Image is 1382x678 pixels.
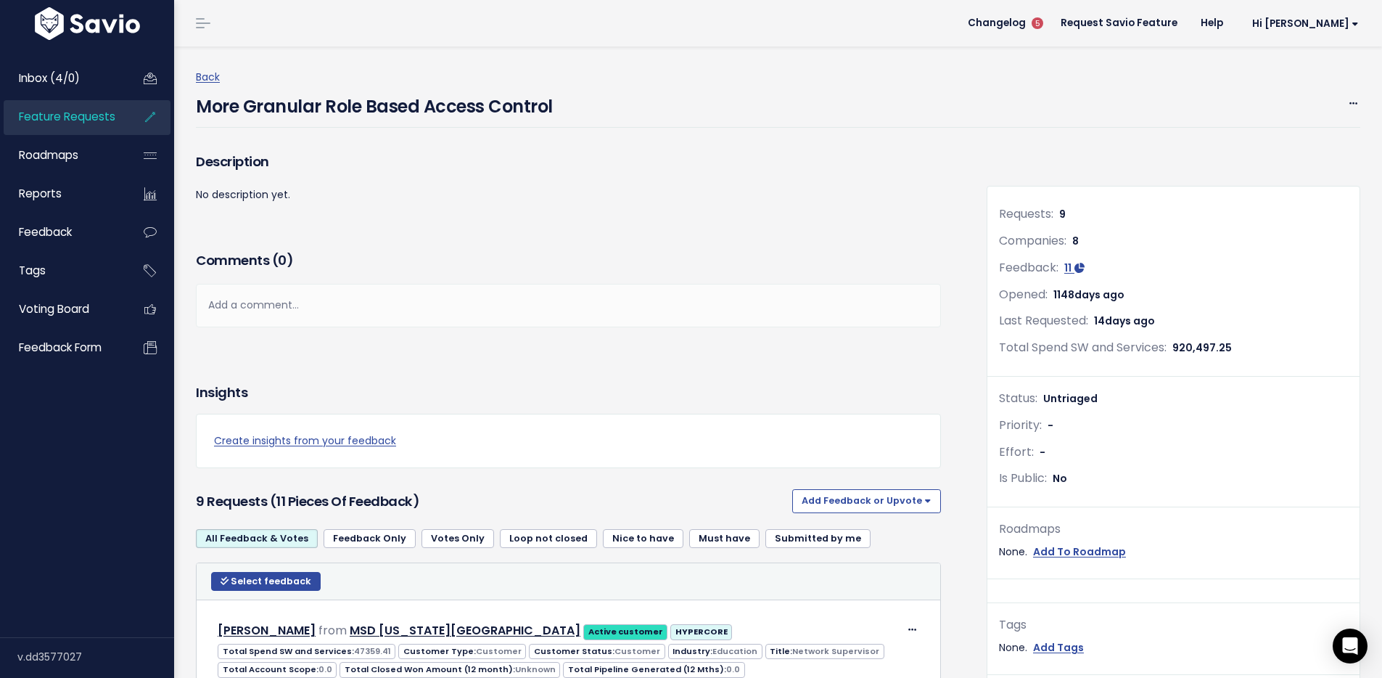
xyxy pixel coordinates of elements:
span: Last Requested: [999,312,1088,329]
h4: More Granular Role Based Access Control [196,86,553,120]
a: Reports [4,177,120,211]
span: 0 [278,251,287,269]
div: Tags [999,615,1348,636]
a: Inbox (4/0) [4,62,120,95]
a: Votes Only [421,529,494,548]
span: days ago [1105,314,1155,328]
a: All Feedback & Votes [196,529,318,548]
strong: HYPERCORE [675,626,728,637]
span: Feature Requests [19,109,115,124]
a: Tags [4,254,120,287]
a: Voting Board [4,293,120,326]
span: Is Public: [999,470,1047,486]
span: Inbox (4/0) [19,70,80,86]
div: Add a comment... [196,284,941,327]
span: Untriaged [1043,391,1098,406]
div: None. [999,543,1348,561]
span: days ago [1074,287,1124,302]
span: from [318,622,347,639]
a: [PERSON_NAME] [218,622,316,639]
button: Add Feedback or Upvote [792,489,941,512]
span: 1148 [1053,287,1124,302]
a: Hi [PERSON_NAME] [1235,12,1370,35]
span: Voting Board [19,301,89,316]
a: Add Tags [1033,639,1084,657]
div: v.dd3577027 [17,638,174,676]
span: Feedback: [999,259,1058,276]
span: Priority: [999,417,1042,433]
span: Roadmaps [19,147,78,163]
span: Customer [476,645,522,657]
a: Help [1189,12,1235,34]
span: Customer [614,645,660,657]
span: - [1048,418,1053,433]
a: Request Savio Feature [1049,12,1189,34]
h3: Comments ( ) [196,250,941,271]
span: Title: [765,644,884,659]
div: Open Intercom Messenger [1333,629,1367,663]
button: Select feedback [211,572,321,591]
span: 0.0 [726,663,740,675]
span: Total Spend SW and Services: [999,339,1167,356]
a: Add To Roadmap [1033,543,1126,561]
a: Back [196,70,220,84]
a: Nice to have [603,529,683,548]
span: 8 [1072,234,1079,248]
a: Loop not closed [500,529,597,548]
span: Feedback form [19,340,102,355]
span: Total Spend SW and Services: [218,644,395,659]
span: Effort: [999,444,1034,460]
span: Status: [999,390,1037,407]
h3: Description [196,152,941,172]
span: Opened: [999,286,1048,303]
span: Hi [PERSON_NAME] [1252,18,1359,29]
span: Customer Status: [529,644,665,659]
h3: Insights [196,383,247,403]
a: Roadmaps [4,139,120,172]
a: 11 [1064,261,1085,275]
span: Feedback [19,224,72,240]
span: Total Closed Won Amount (12 month): [340,662,560,677]
a: Must have [689,529,760,548]
span: 47359.41 [354,645,391,657]
span: Companies: [999,232,1066,249]
span: Unknown [515,663,556,675]
span: - [1040,445,1045,460]
span: 5 [1032,17,1043,29]
a: Feedback Only [324,529,416,548]
span: 0.0 [318,663,332,675]
span: 14 [1094,314,1155,328]
span: Customer Type: [398,644,526,659]
a: Submitted by me [765,529,871,548]
span: 11 [1064,261,1072,275]
a: Create insights from your feedback [214,432,923,450]
span: Network Supervisor [792,645,879,657]
span: Requests: [999,205,1053,222]
span: Education [712,645,757,657]
p: No description yet. [196,186,941,204]
div: Roadmaps [999,519,1348,540]
span: 9 [1059,207,1066,221]
h3: 9 Requests (11 pieces of Feedback) [196,491,786,512]
a: MSD [US_STATE][GEOGRAPHIC_DATA] [350,622,580,639]
span: Industry: [668,644,762,659]
span: Changelog [968,18,1026,28]
span: 920,497.25 [1172,340,1232,355]
span: Total Pipeline Generated (12 Mths): [563,662,744,677]
a: Feature Requests [4,100,120,134]
span: Select feedback [231,575,311,587]
img: logo-white.9d6f32f41409.svg [31,7,144,40]
span: Total Account Scope: [218,662,337,677]
span: No [1053,471,1067,486]
a: Feedback form [4,331,120,364]
strong: Active customer [588,626,663,637]
div: None. [999,639,1348,657]
span: Reports [19,186,62,201]
span: Tags [19,263,46,278]
a: Feedback [4,216,120,249]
